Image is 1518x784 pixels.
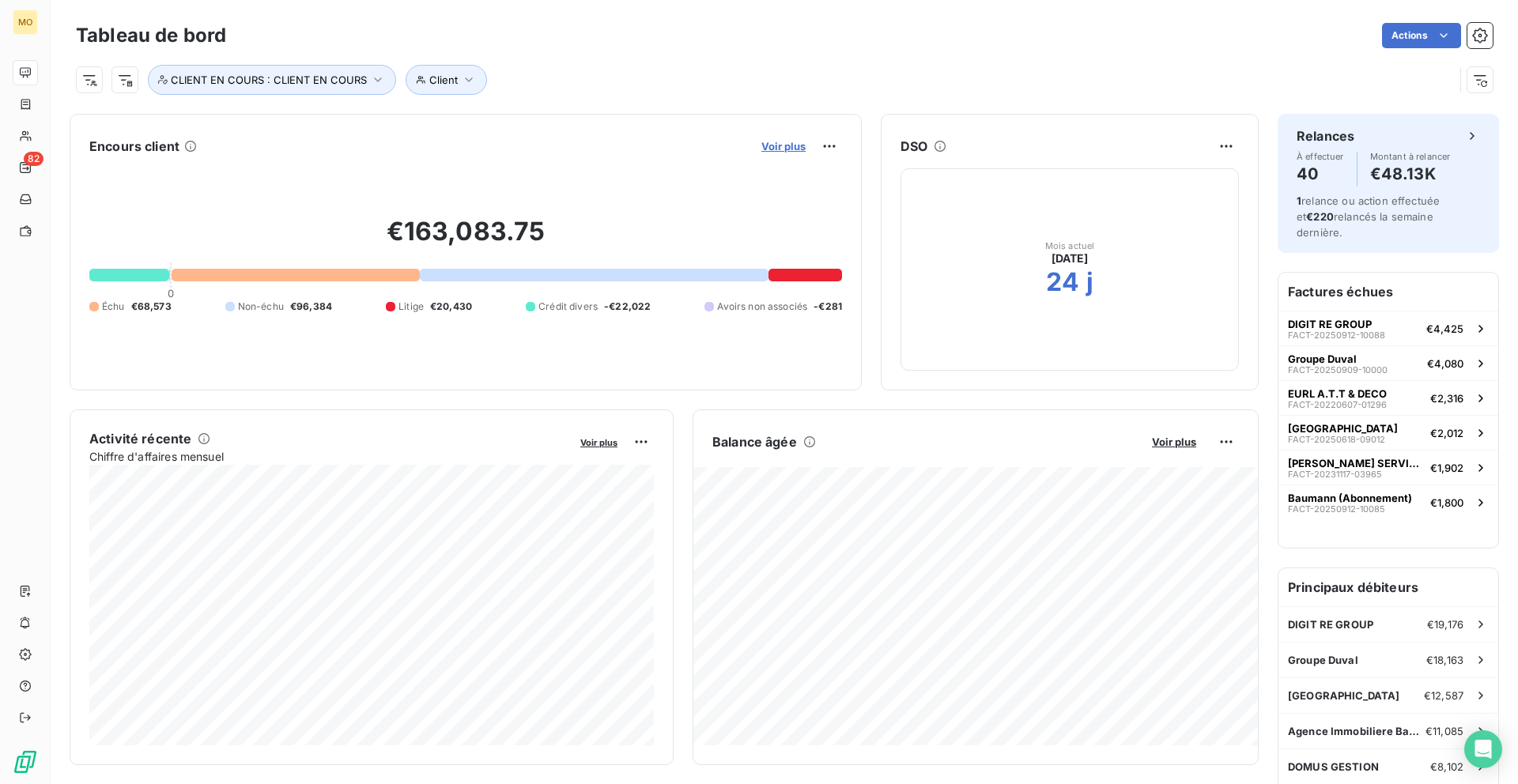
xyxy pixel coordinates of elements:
[1278,273,1498,311] h6: Factures échues
[1288,504,1385,514] span: FACT-20250912-10085
[1288,469,1382,479] span: FACT-20231117-03965
[1278,380,1498,415] button: EURL A.T.T & DECOFACT-20220607-01296€2,316
[1278,415,1498,450] button: [GEOGRAPHIC_DATA]FACT-20250618-09012€2,012
[1288,435,1385,444] span: FACT-20250618-09012
[406,65,487,95] button: Client
[1278,311,1498,345] button: DIGIT RE GROUPFACT-20250912-10088€4,425
[89,429,191,448] h6: Activité récente
[1297,194,1440,239] span: relance ou action effectuée et relancés la semaine dernière.
[1147,435,1201,449] button: Voir plus
[1288,618,1373,631] span: DIGIT RE GROUP
[814,300,842,314] span: -€281
[1045,241,1095,251] span: Mois actuel
[1297,126,1354,145] h6: Relances
[102,300,125,314] span: Échu
[580,437,617,448] span: Voir plus
[168,287,174,300] span: 0
[1424,689,1463,702] span: €12,587
[712,432,797,451] h6: Balance âgée
[761,140,806,153] span: Voir plus
[1425,725,1463,737] span: €11,085
[1086,266,1093,298] h2: j
[1464,730,1502,768] div: Open Intercom Messenger
[1278,568,1498,606] h6: Principaux débiteurs
[1052,251,1089,266] span: [DATE]
[148,65,396,95] button: CLIENT EN COURS : CLIENT EN COURS
[1288,318,1372,330] span: DIGIT RE GROUP
[290,300,332,314] span: €96,384
[1370,161,1451,187] h4: €48.13K
[89,448,569,465] span: Chiffre d'affaires mensuel
[1046,266,1079,298] h2: 24
[1306,210,1334,223] span: €220
[89,137,179,156] h6: Encours client
[429,73,458,86] span: Client
[24,152,43,166] span: 82
[1288,387,1387,400] span: EURL A.T.T & DECO
[1430,427,1463,439] span: €2,012
[1430,462,1463,474] span: €1,902
[13,749,38,775] img: Logo LeanPay
[1297,194,1301,207] span: 1
[1288,457,1424,469] span: [PERSON_NAME] SERVICES
[76,21,226,50] h3: Tableau de bord
[13,9,38,35] div: MO
[1430,496,1463,509] span: €1,800
[430,300,472,314] span: €20,430
[1288,492,1412,504] span: Baumann (Abonnement)
[576,435,622,449] button: Voir plus
[538,300,598,314] span: Crédit divers
[398,300,424,314] span: Litige
[238,300,284,314] span: Non-échu
[1288,422,1398,435] span: [GEOGRAPHIC_DATA]
[1370,152,1451,161] span: Montant à relancer
[1152,435,1196,448] span: Voir plus
[1297,161,1344,187] h4: 40
[901,137,927,156] h6: DSO
[171,73,367,86] span: CLIENT EN COURS : CLIENT EN COURS
[1430,392,1463,405] span: €2,316
[1288,654,1358,666] span: Groupe Duval
[604,300,651,314] span: -€22,022
[717,300,807,314] span: Avoirs non associés
[1427,357,1463,370] span: €4,080
[1278,450,1498,484] button: [PERSON_NAME] SERVICESFACT-20231117-03965€1,902
[1288,689,1400,702] span: [GEOGRAPHIC_DATA]
[1430,760,1463,773] span: €8,102
[1288,760,1379,773] span: DOMUS GESTION
[1288,400,1387,409] span: FACT-20220607-01296
[1278,484,1498,519] button: Baumann (Abonnement)FACT-20250912-10085€1,800
[757,139,810,153] button: Voir plus
[1288,365,1388,375] span: FACT-20250909-10000
[1426,322,1463,335] span: €4,425
[1427,618,1463,631] span: €19,176
[1382,23,1461,48] button: Actions
[1426,654,1463,666] span: €18,163
[1278,345,1498,380] button: Groupe DuvalFACT-20250909-10000€4,080
[1288,352,1357,365] span: Groupe Duval
[1297,152,1344,161] span: À effectuer
[1288,330,1385,340] span: FACT-20250912-10088
[89,216,842,263] h2: €163,083.75
[1288,725,1425,737] span: Agence Immobiliere Baumann
[131,300,172,314] span: €68,573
